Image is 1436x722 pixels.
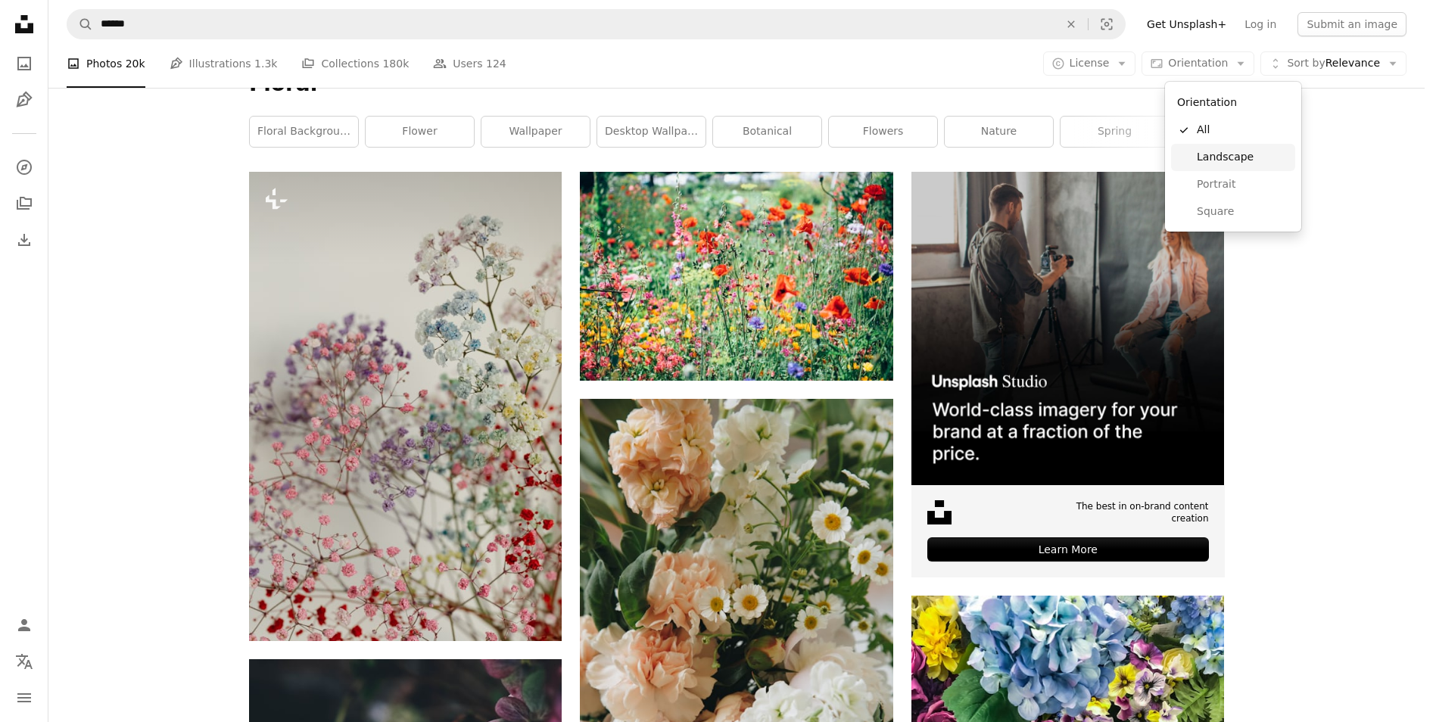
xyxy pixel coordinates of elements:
button: Sort byRelevance [1260,51,1406,76]
span: All [1197,123,1289,138]
span: Square [1197,204,1289,219]
span: Portrait [1197,177,1289,192]
div: Orientation [1171,88,1295,117]
span: Orientation [1168,57,1228,69]
span: Landscape [1197,150,1289,165]
div: Orientation [1165,82,1301,232]
button: Orientation [1142,51,1254,76]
